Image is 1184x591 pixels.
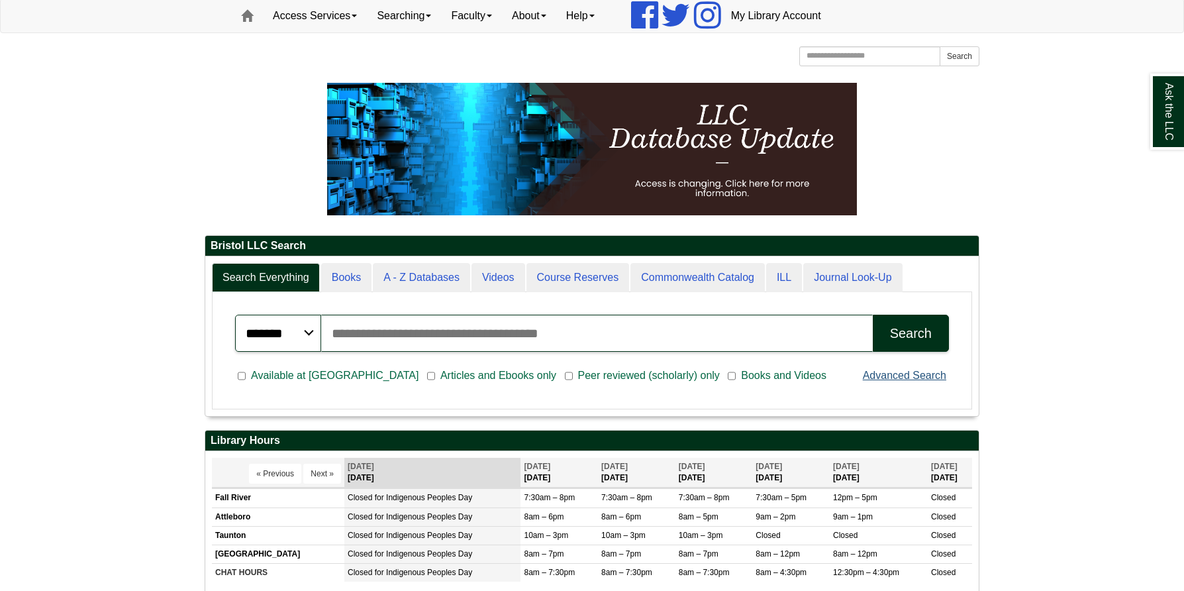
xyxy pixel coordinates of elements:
input: Books and Videos [728,370,736,382]
a: Course Reserves [526,263,630,293]
span: Closed [348,531,372,540]
span: Closed [348,493,372,502]
span: Closed [931,531,956,540]
span: Closed [931,568,956,577]
div: Search [890,326,932,341]
button: Next » [303,464,341,484]
span: Available at [GEOGRAPHIC_DATA] [246,368,424,384]
span: 10am – 3pm [679,531,723,540]
th: [DATE] [598,458,675,488]
span: for Indigenous Peoples Day [375,531,472,540]
span: Closed [348,512,372,521]
a: Search Everything [212,263,320,293]
span: [DATE] [601,462,628,471]
span: 7:30am – 5pm [756,493,807,502]
th: [DATE] [830,458,928,488]
span: Closed [931,512,956,521]
span: 8am – 6pm [601,512,641,521]
th: [DATE] [752,458,830,488]
th: [DATE] [675,458,753,488]
td: Fall River [212,489,344,508]
span: 8am – 5pm [679,512,718,521]
span: 9am – 1pm [833,512,873,521]
span: 7:30am – 8pm [679,493,730,502]
td: Attleboro [212,508,344,526]
span: 10am – 3pm [524,531,568,540]
span: 7:30am – 8pm [524,493,575,502]
button: Search [873,315,949,352]
span: 8am – 7pm [601,549,641,559]
span: 8am – 12pm [833,549,877,559]
span: Closed [348,549,372,559]
button: Search [940,46,979,66]
th: [DATE] [344,458,520,488]
span: for Indigenous Peoples Day [375,512,472,521]
span: [DATE] [931,462,958,471]
span: for Indigenous Peoples Day [375,549,472,559]
th: [DATE] [520,458,598,488]
span: Books and Videos [736,368,832,384]
input: Articles and Ebooks only [427,370,435,382]
a: Advanced Search [863,370,946,381]
input: Available at [GEOGRAPHIC_DATA] [238,370,246,382]
span: Closed [833,531,858,540]
span: 10am – 3pm [601,531,646,540]
span: [DATE] [524,462,550,471]
span: [DATE] [833,462,860,471]
span: 8am – 7pm [524,549,564,559]
span: for Indigenous Peoples Day [375,493,472,502]
span: 12pm – 5pm [833,493,877,502]
span: 8am – 7:30pm [524,568,575,577]
td: CHAT HOURS [212,564,344,582]
span: [DATE] [348,462,374,471]
span: 8am – 6pm [524,512,564,521]
span: Closed [756,531,780,540]
span: 8am – 7pm [679,549,718,559]
span: [DATE] [756,462,782,471]
span: 8am – 7:30pm [679,568,730,577]
span: 7:30am – 8pm [601,493,652,502]
span: 8am – 4:30pm [756,568,807,577]
span: Closed [348,568,372,577]
input: Peer reviewed (scholarly) only [565,370,573,382]
span: 8am – 12pm [756,549,800,559]
a: Videos [471,263,525,293]
td: Taunton [212,526,344,545]
td: [GEOGRAPHIC_DATA] [212,545,344,563]
a: ILL [766,263,802,293]
span: for Indigenous Peoples Day [375,568,472,577]
a: Journal Look-Up [803,263,902,293]
span: Peer reviewed (scholarly) only [573,368,725,384]
span: Articles and Ebooks only [435,368,562,384]
span: 9am – 2pm [756,512,795,521]
img: HTML tutorial [327,83,857,215]
th: [DATE] [928,458,972,488]
h2: Library Hours [205,431,979,451]
span: Closed [931,493,956,502]
button: « Previous [249,464,301,484]
span: 8am – 7:30pm [601,568,652,577]
h2: Bristol LLC Search [205,236,979,256]
span: [DATE] [679,462,705,471]
a: Commonwealth Catalog [630,263,765,293]
a: A - Z Databases [373,263,470,293]
span: 12:30pm – 4:30pm [833,568,899,577]
span: Closed [931,549,956,559]
a: Books [321,263,371,293]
